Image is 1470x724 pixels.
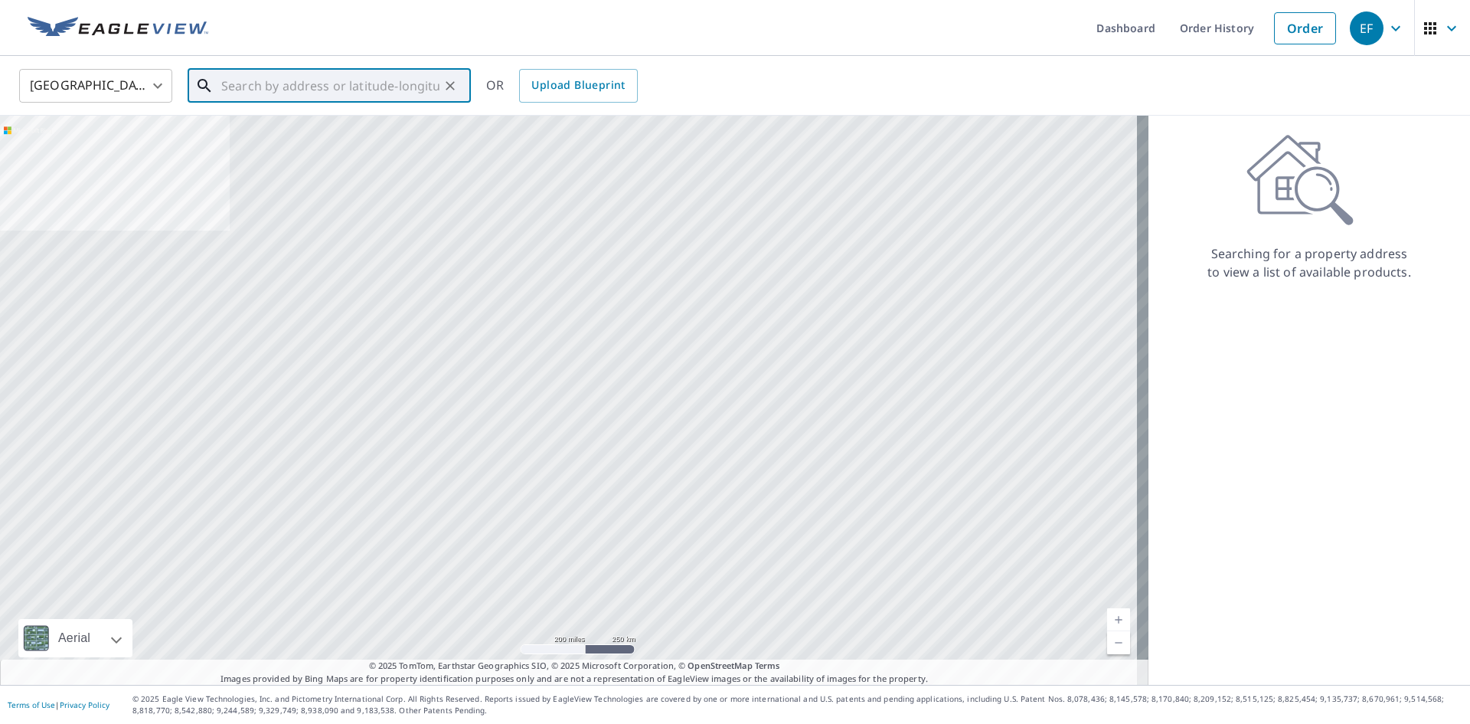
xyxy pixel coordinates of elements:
a: OpenStreetMap [688,660,752,671]
span: Upload Blueprint [531,76,625,95]
div: [GEOGRAPHIC_DATA] [19,64,172,107]
div: OR [486,69,638,103]
p: | [8,700,109,709]
a: Current Level 5, Zoom In [1107,608,1130,631]
a: Terms of Use [8,699,55,710]
button: Clear [439,75,461,97]
a: Terms [755,660,780,671]
div: Aerial [18,619,132,657]
p: Searching for a property address to view a list of available products. [1207,244,1412,281]
div: Aerial [54,619,95,657]
p: © 2025 Eagle View Technologies, Inc. and Pictometry International Corp. All Rights Reserved. Repo... [132,693,1462,716]
div: EF [1350,11,1383,45]
input: Search by address or latitude-longitude [221,64,439,107]
a: Upload Blueprint [519,69,637,103]
img: EV Logo [28,17,208,40]
a: Current Level 5, Zoom Out [1107,631,1130,654]
span: © 2025 TomTom, Earthstar Geographics SIO, © 2025 Microsoft Corporation, © [369,660,780,673]
a: Order [1274,12,1336,44]
a: Privacy Policy [60,699,109,710]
